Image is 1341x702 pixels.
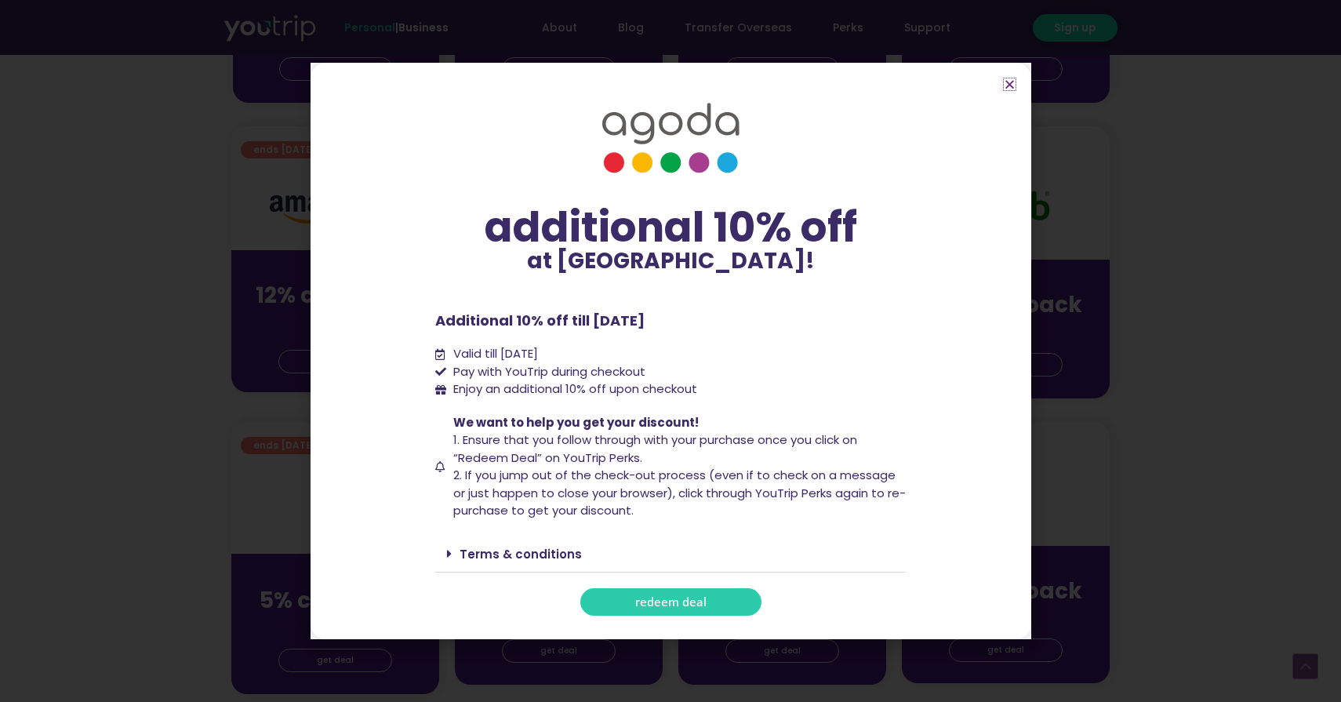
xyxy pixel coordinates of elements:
[635,596,707,608] span: redeem deal
[449,345,538,363] span: Valid till [DATE]
[435,205,906,250] div: additional 10% off
[453,414,699,431] span: We want to help you get your discount!
[1004,78,1016,90] a: Close
[453,467,906,518] span: 2. If you jump out of the check-out process (even if to check on a message or just happen to clos...
[453,380,697,397] span: Enjoy an additional 10% off upon checkout
[453,431,857,466] span: 1. Ensure that you follow through with your purchase once you click on “Redeem Deal” on YouTrip P...
[435,250,906,272] p: at [GEOGRAPHIC_DATA]!
[435,310,906,331] p: Additional 10% off till [DATE]
[449,363,645,381] span: Pay with YouTrip during checkout
[580,588,761,616] a: redeem deal
[435,536,906,573] div: Terms & conditions
[460,546,582,562] a: Terms & conditions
